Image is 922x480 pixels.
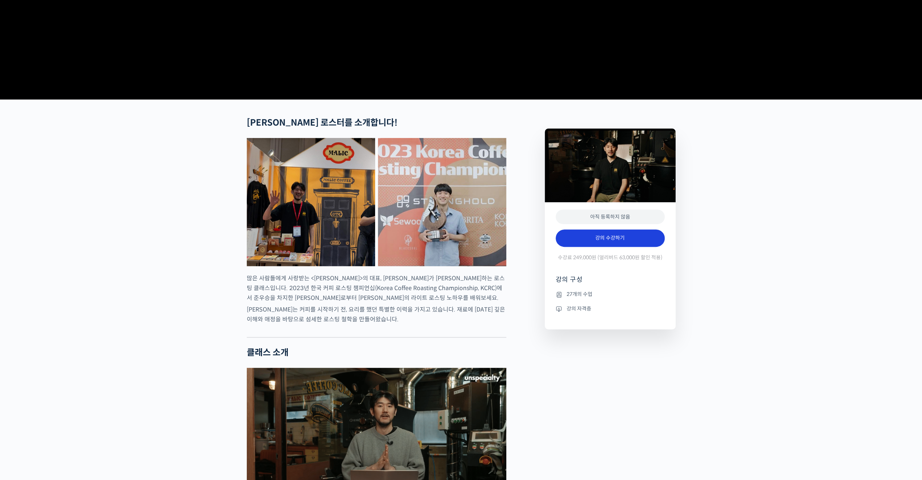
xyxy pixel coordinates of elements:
p: 많은 사람들에게 사랑받는 <[PERSON_NAME]>의 대표, [PERSON_NAME]가 [PERSON_NAME]하는 로스팅 클래스입니다. 2023년 한국 커피 로스팅 챔피언... [247,273,506,303]
h2: 클래스 소개 [247,347,506,358]
li: 강의 자격증 [556,304,665,313]
li: 27개의 수업 [556,290,665,299]
strong: [PERSON_NAME] 로스터를 소개합니다! [247,117,398,128]
span: 설정 [112,241,121,247]
a: 대화 [48,230,94,248]
span: 대화 [67,241,75,247]
a: 홈 [2,230,48,248]
a: 강의 수강하기 [556,229,665,247]
a: 설정 [94,230,140,248]
h4: 강의 구성 [556,275,665,290]
span: 수강료 249,000원 (얼리버드 63,000원 할인 적용) [558,254,663,261]
div: 아직 등록하지 않음 [556,210,665,224]
p: [PERSON_NAME]는 커피를 시작하기 전, 요리를 했던 특별한 이력을 가지고 있습니다. 재료에 [DATE] 깊은 이해와 애정을 바탕으로 섬세한 로스팅 철학을 만들어왔습니다. [247,305,506,324]
span: 홈 [23,241,27,247]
